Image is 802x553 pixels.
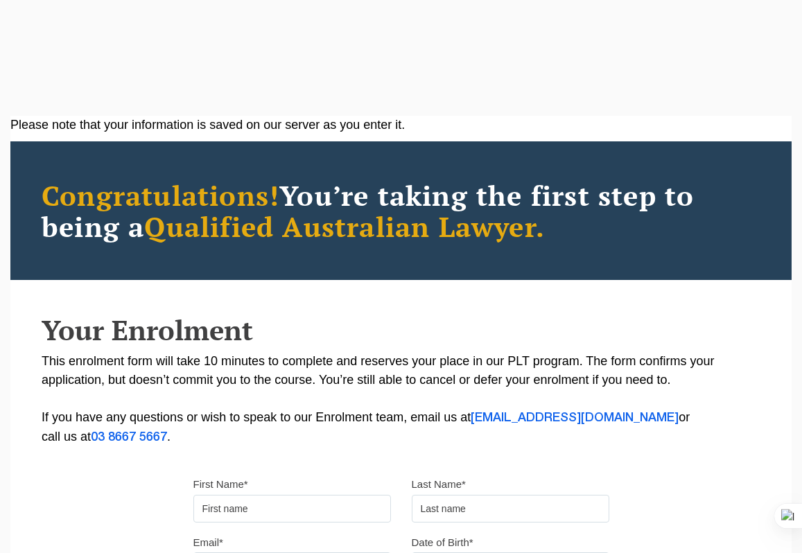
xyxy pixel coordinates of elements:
h2: Your Enrolment [42,315,760,345]
span: Qualified Australian Lawyer. [144,208,545,245]
a: 03 8667 5667 [91,432,167,443]
a: [EMAIL_ADDRESS][DOMAIN_NAME] [471,412,679,423]
label: Last Name* [412,477,466,491]
label: First Name* [193,477,248,491]
input: Last name [412,495,609,523]
label: Email* [193,536,223,550]
div: Please note that your information is saved on our server as you enter it. [10,116,792,134]
label: Date of Birth* [412,536,473,550]
input: First name [193,495,391,523]
h2: You’re taking the first step to being a [42,179,760,242]
p: This enrolment form will take 10 minutes to complete and reserves your place in our PLT program. ... [42,352,760,447]
span: Congratulations! [42,177,279,213]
